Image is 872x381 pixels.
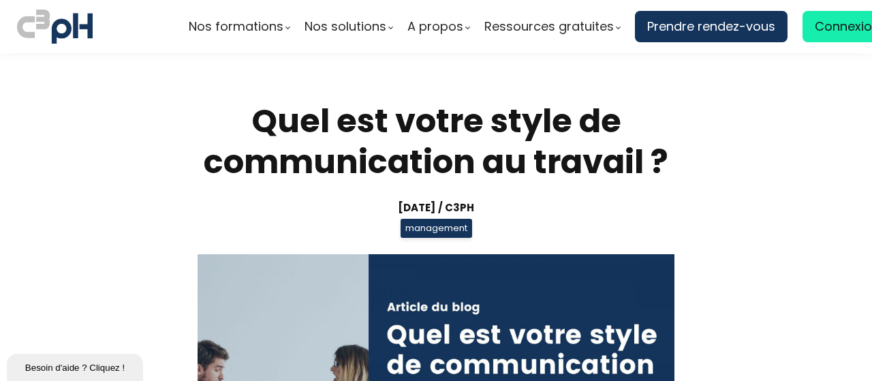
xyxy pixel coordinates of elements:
img: logo C3PH [17,7,93,46]
iframe: chat widget [7,351,146,381]
h1: Quel est votre style de communication au travail ? [119,101,753,183]
span: A propos [407,16,463,37]
div: [DATE] / C3pH [119,200,753,215]
span: Prendre rendez-vous [647,16,775,37]
a: Prendre rendez-vous [635,11,788,42]
span: management [401,219,472,238]
span: Nos solutions [305,16,386,37]
span: Nos formations [189,16,283,37]
span: Ressources gratuites [484,16,614,37]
